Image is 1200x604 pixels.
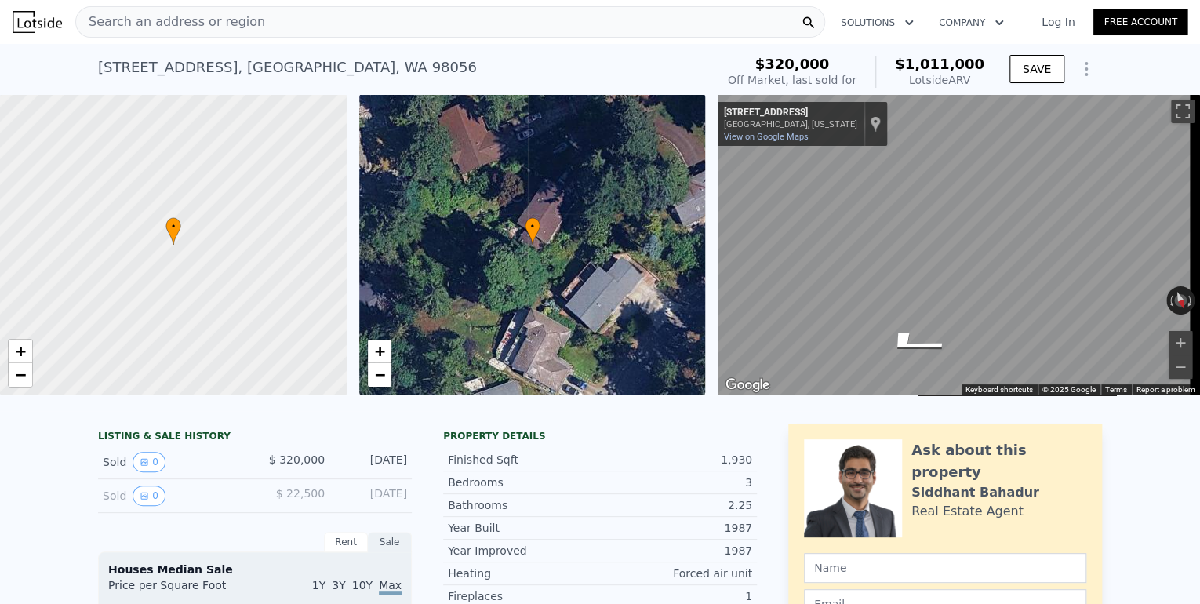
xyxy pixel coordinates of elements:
a: Terms (opens in new tab) [1105,385,1127,394]
div: Ask about this property [911,439,1086,483]
div: 3 [600,475,752,490]
span: − [16,365,26,384]
img: Lotside [13,11,62,33]
span: $1,011,000 [895,56,984,72]
span: $ 22,500 [276,487,325,500]
span: $ 320,000 [269,453,325,466]
div: • [525,217,540,245]
img: Google [722,375,773,395]
span: $320,000 [755,56,830,72]
a: View on Google Maps [724,132,809,142]
span: 10Y [352,579,373,591]
div: Lotside ARV [895,72,984,88]
span: + [374,341,384,361]
a: Show location on map [870,115,881,133]
button: Solutions [828,9,926,37]
div: Rent [324,532,368,552]
div: Map [718,94,1200,395]
div: [STREET_ADDRESS] [724,107,857,119]
button: Keyboard shortcuts [965,384,1033,395]
div: [DATE] [337,486,407,506]
div: Property details [443,430,757,442]
div: Off Market, last sold for [728,72,856,88]
path: Go East, SE 96th Pl [853,324,969,361]
button: Reset the view [1169,286,1191,316]
button: View historical data [133,452,165,472]
a: Zoom in [368,340,391,363]
span: • [165,220,181,234]
a: Open this area in Google Maps (opens a new window) [722,375,773,395]
a: Report a problem [1136,385,1195,394]
div: 1 [600,588,752,604]
span: 1Y [312,579,325,591]
div: Siddhant Bahadur [911,483,1039,502]
span: 3Y [332,579,345,591]
span: − [374,365,384,384]
span: • [525,220,540,234]
div: Price per Square Foot [108,577,255,602]
div: [DATE] [337,452,407,472]
button: Zoom out [1169,355,1192,379]
a: Zoom out [368,363,391,387]
div: 1987 [600,520,752,536]
div: 1987 [600,543,752,559]
div: • [165,217,181,245]
button: Toggle fullscreen view [1171,100,1195,123]
button: Company [926,9,1016,37]
div: Forced air unit [600,566,752,581]
div: Sold [103,486,242,506]
div: Houses Median Sale [108,562,402,577]
div: Bathrooms [448,497,600,513]
a: Free Account [1093,9,1187,35]
input: Name [804,553,1086,583]
div: 2.25 [600,497,752,513]
button: Show Options [1071,53,1102,85]
button: Rotate counterclockwise [1166,286,1175,315]
a: Zoom out [9,363,32,387]
span: Max [379,579,402,595]
div: Heating [448,566,600,581]
a: Zoom in [9,340,32,363]
div: Finished Sqft [448,452,600,468]
button: SAVE [1009,55,1064,83]
div: LISTING & SALE HISTORY [98,430,412,446]
div: Bedrooms [448,475,600,490]
button: Rotate clockwise [1187,286,1195,315]
div: [STREET_ADDRESS] , [GEOGRAPHIC_DATA] , WA 98056 [98,56,477,78]
span: © 2025 Google [1042,385,1096,394]
div: Sold [103,452,242,472]
div: 1,930 [600,452,752,468]
button: Zoom in [1169,331,1192,355]
div: Sale [368,532,412,552]
div: Year Built [448,520,600,536]
div: Fireplaces [448,588,600,604]
span: Search an address or region [76,13,265,31]
div: Street View [718,94,1200,395]
button: View historical data [133,486,165,506]
div: Year Improved [448,543,600,559]
span: + [16,341,26,361]
a: Log In [1023,14,1093,30]
div: [GEOGRAPHIC_DATA], [US_STATE] [724,119,857,129]
div: Real Estate Agent [911,502,1024,521]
